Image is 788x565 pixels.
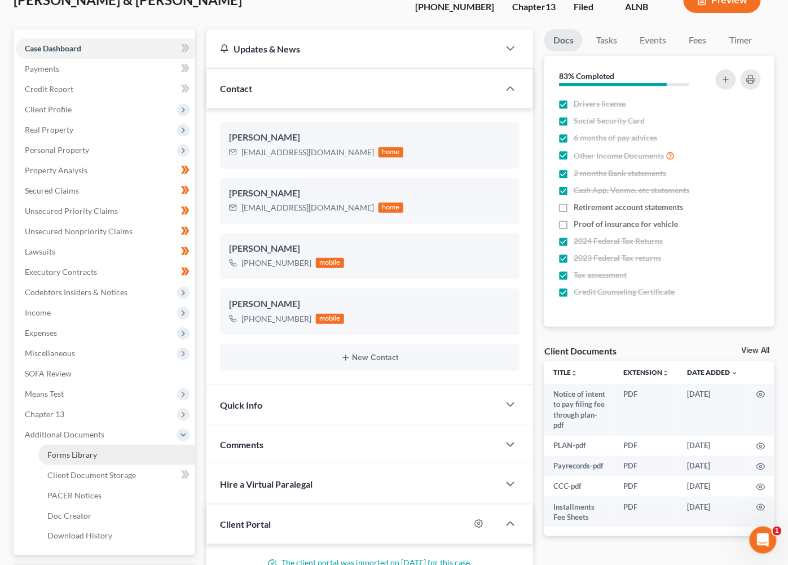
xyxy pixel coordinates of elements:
div: [PHONE_NUMBER] [241,313,311,325]
span: Means Test [25,389,64,398]
div: home [378,147,403,157]
a: Executory Contracts [16,262,195,282]
span: 2024 Federal Tax Returns [574,235,663,247]
span: SOFA Review [25,369,72,378]
a: Docs [544,29,583,51]
iframe: Intercom live chat [750,527,777,554]
span: Real Property [25,125,73,134]
td: [DATE] [679,476,747,497]
td: Installments Fee Sheets [544,497,615,528]
span: Cash App, Venmo, etc statements [574,185,689,196]
a: PACER Notices [38,485,195,506]
span: Codebtors Insiders & Notices [25,287,127,297]
span: Tax assessment [574,269,627,281]
td: PLAN-pdf [544,436,615,456]
span: Client Document Storage [47,470,136,480]
span: PACER Notices [47,490,102,500]
span: Payments [25,64,59,73]
div: [EMAIL_ADDRESS][DOMAIN_NAME] [241,202,374,213]
a: Forms Library [38,445,195,465]
div: home [378,203,403,213]
div: [PHONE_NUMBER] [241,257,311,269]
span: Hire a Virtual Paralegal [220,479,312,489]
span: Doc Creator [47,511,91,520]
div: Client Documents [544,345,617,357]
div: Chapter [512,1,556,14]
span: 2 months Bank statements [574,168,666,179]
span: Client Portal [220,519,271,529]
i: unfold_more [663,370,670,376]
span: Case Dashboard [25,43,81,53]
div: Filed [574,1,607,14]
td: Notice of intent to pay filing fee through plan-pdf [544,384,615,436]
span: Lawsuits [25,247,55,256]
a: Titleunfold_more [553,368,578,376]
span: 1 [773,527,782,536]
a: Property Analysis [16,160,195,181]
span: Retirement account statements [574,202,683,213]
a: Date Added expand_more [688,368,738,376]
span: Download History [47,531,112,541]
a: Unsecured Nonpriority Claims [16,221,195,242]
div: [EMAIL_ADDRESS][DOMAIN_NAME] [241,147,374,158]
a: Secured Claims [16,181,195,201]
td: PDF [615,456,679,476]
div: mobile [316,314,344,324]
span: Unsecured Priority Claims [25,206,118,216]
a: Case Dashboard [16,38,195,59]
span: 6 months of pay advices [574,132,657,143]
span: Quick Info [220,400,262,410]
span: Chapter 13 [25,409,64,419]
a: Events [631,29,675,51]
td: [DATE] [679,436,747,456]
div: [PERSON_NAME] [229,297,510,311]
span: Social Security Card [574,115,645,126]
a: Download History [38,526,195,546]
span: Forms Library [47,450,97,459]
a: SOFA Review [16,363,195,384]
div: ALNB [625,1,666,14]
a: Timer [720,29,761,51]
span: Drivers license [574,98,626,110]
td: [DATE] [679,456,747,476]
a: Credit Report [16,79,195,99]
a: Doc Creator [38,506,195,526]
button: New Contact [229,353,510,362]
a: Payments [16,59,195,79]
td: PDF [615,384,679,436]
div: [PERSON_NAME] [229,131,510,144]
span: Unsecured Nonpriority Claims [25,226,133,236]
a: Fees [680,29,716,51]
td: [DATE] [679,497,747,528]
span: Personal Property [25,145,89,155]
td: PDF [615,436,679,456]
span: 13 [545,1,556,12]
a: Extensionunfold_more [624,368,670,376]
td: Payrecords-pdf [544,456,615,476]
span: Property Analysis [25,165,87,175]
strong: 83% Completed [559,71,614,81]
span: Other Income Documents [574,150,664,161]
span: Credit Counseling Certificate [574,286,675,297]
span: Comments [220,439,263,450]
span: Expenses [25,328,57,338]
a: View All [742,347,770,354]
span: Contact [220,83,252,94]
span: 2023 Federal Tax returns [574,252,661,264]
span: Miscellaneous [25,348,75,358]
span: Additional Documents [25,430,104,439]
span: Client Profile [25,104,72,114]
a: Unsecured Priority Claims [16,201,195,221]
td: CCC-pdf [544,476,615,497]
a: Lawsuits [16,242,195,262]
div: Updates & News [220,43,486,55]
div: [PERSON_NAME] [229,187,510,200]
a: Tasks [587,29,626,51]
i: unfold_more [571,370,578,376]
span: Secured Claims [25,186,79,195]
td: PDF [615,497,679,528]
td: [DATE] [679,384,747,436]
span: Proof of insurance for vehicle [574,218,678,230]
span: Income [25,308,51,317]
div: [PHONE_NUMBER] [415,1,494,14]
